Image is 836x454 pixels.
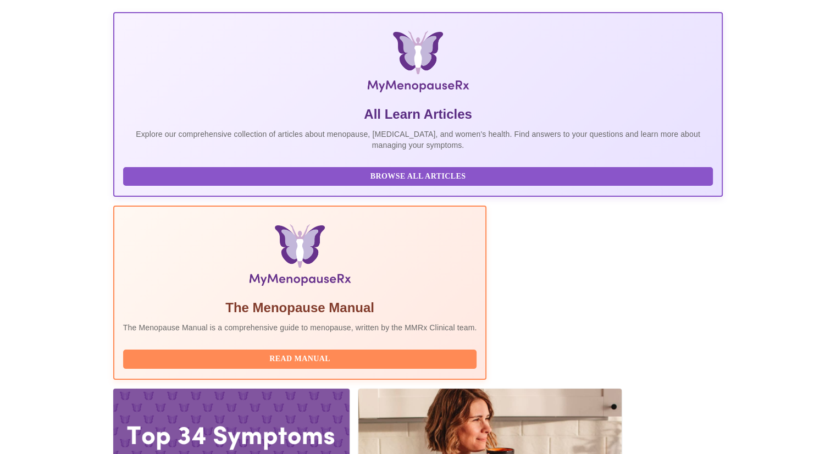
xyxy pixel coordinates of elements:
[123,350,477,369] button: Read Manual
[123,129,713,151] p: Explore our comprehensive collection of articles about menopause, [MEDICAL_DATA], and women's hea...
[123,167,713,186] button: Browse All Articles
[123,322,477,333] p: The Menopause Manual is a comprehensive guide to menopause, written by the MMRx Clinical team.
[123,353,480,363] a: Read Manual
[134,170,702,184] span: Browse All Articles
[123,171,716,180] a: Browse All Articles
[123,299,477,317] h5: The Menopause Manual
[214,31,621,97] img: MyMenopauseRx Logo
[123,106,713,123] h5: All Learn Articles
[179,224,420,290] img: Menopause Manual
[134,352,466,366] span: Read Manual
